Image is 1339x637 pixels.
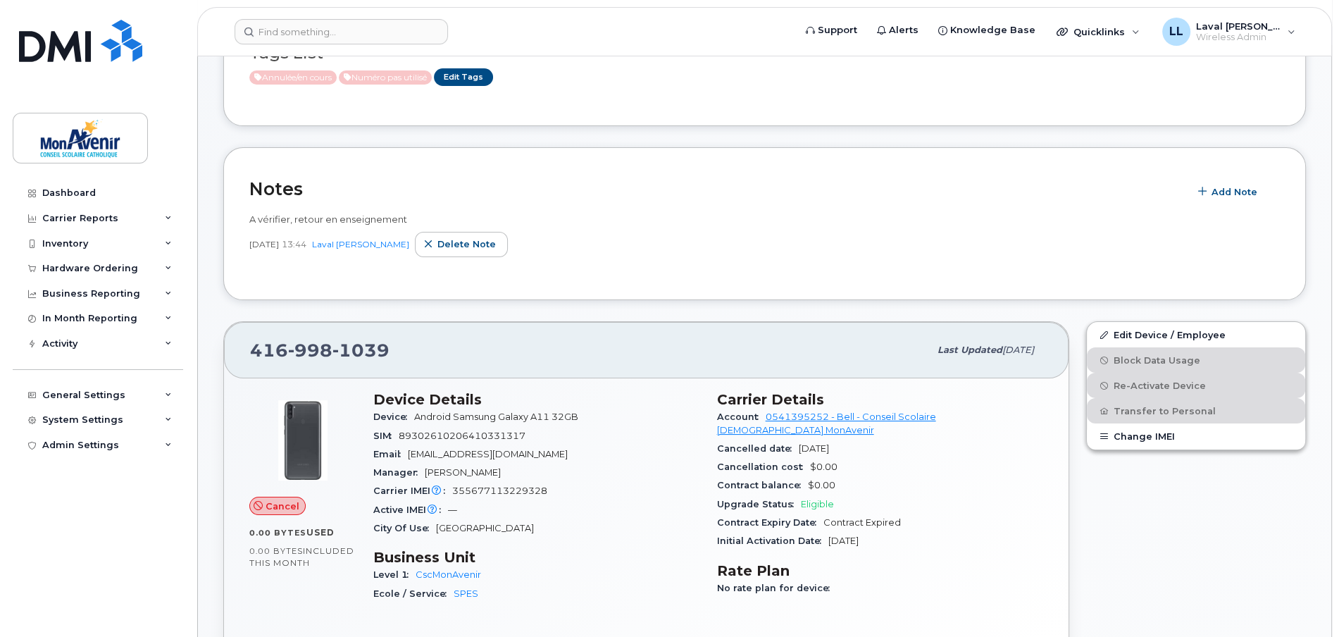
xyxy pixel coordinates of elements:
[928,16,1045,44] a: Knowledge Base
[408,449,568,459] span: [EMAIL_ADDRESS][DOMAIN_NAME]
[436,523,534,533] span: [GEOGRAPHIC_DATA]
[373,569,416,580] span: Level 1
[373,505,448,515] span: Active IMEI
[249,546,303,556] span: 0.00 Bytes
[339,70,432,85] span: Active
[373,523,436,533] span: City Of Use
[434,68,493,86] a: Edit Tags
[1002,345,1034,355] span: [DATE]
[249,44,1280,62] h3: Tags List
[282,238,306,250] span: 13:44
[717,480,808,490] span: Contract balance
[312,239,409,249] a: Laval [PERSON_NAME]
[1189,179,1269,204] button: Add Note
[448,505,457,515] span: —
[808,480,835,490] span: $0.00
[249,214,407,225] span: A vérifier, retour en enseignement
[717,443,799,454] span: Cancelled date
[288,340,332,361] span: 998
[717,412,936,435] a: 0541395252 - Bell - Conseil Scolaire [DEMOGRAPHIC_DATA] MonAvenir
[717,391,1044,408] h3: Carrier Details
[1152,18,1305,46] div: Laval Lai Yoon Hin
[454,588,478,599] a: SPES
[799,443,829,454] span: [DATE]
[810,462,837,472] span: $0.00
[950,23,1035,37] span: Knowledge Base
[1196,32,1281,43] span: Wireless Admin
[818,23,857,37] span: Support
[717,583,837,593] span: No rate plan for device
[823,517,901,528] span: Contract Expired
[717,536,828,546] span: Initial Activation Date
[1073,26,1125,37] span: Quicklinks
[373,391,700,408] h3: Device Details
[1087,373,1305,398] button: Re-Activate Device
[717,462,810,472] span: Cancellation cost
[373,467,425,478] span: Manager
[249,70,337,85] span: Active from February 26, 2024
[1087,398,1305,423] button: Transfer to Personal
[796,16,867,44] a: Support
[717,562,1044,579] h3: Rate Plan
[249,238,279,250] span: [DATE]
[801,499,834,509] span: Eligible
[717,499,801,509] span: Upgrade Status
[1196,20,1281,32] span: Laval [PERSON_NAME]
[1047,18,1150,46] div: Quicklinks
[416,569,481,580] a: CscMonAvenir
[399,431,525,441] span: 89302610206410331317
[889,23,918,37] span: Alerts
[717,412,766,422] span: Account
[1212,185,1257,199] span: Add Note
[437,237,496,251] span: Delete note
[373,588,454,599] span: Ecole / Service
[373,549,700,566] h3: Business Unit
[235,19,448,44] input: Find something...
[250,340,390,361] span: 416
[452,486,547,496] span: 355677113229328
[1087,423,1305,449] button: Change IMEI
[1114,381,1206,391] span: Re-Activate Device
[332,340,390,361] span: 1039
[1087,322,1305,347] a: Edit Device / Employee
[306,527,335,538] span: used
[373,412,414,422] span: Device
[938,345,1002,355] span: Last updated
[373,486,452,496] span: Carrier IMEI
[867,16,928,44] a: Alerts
[717,517,823,528] span: Contract Expiry Date
[1087,347,1305,373] button: Block Data Usage
[249,178,1182,199] h2: Notes
[415,232,508,257] button: Delete note
[373,449,408,459] span: Email
[414,412,578,422] span: Android Samsung Galaxy A11 32GB
[828,536,859,546] span: [DATE]
[373,431,399,441] span: SIM
[1169,23,1183,40] span: LL
[249,528,306,538] span: 0.00 Bytes
[266,500,299,513] span: Cancel
[425,467,501,478] span: [PERSON_NAME]
[261,398,345,483] img: image20231002-3703462-8g74pc.jpeg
